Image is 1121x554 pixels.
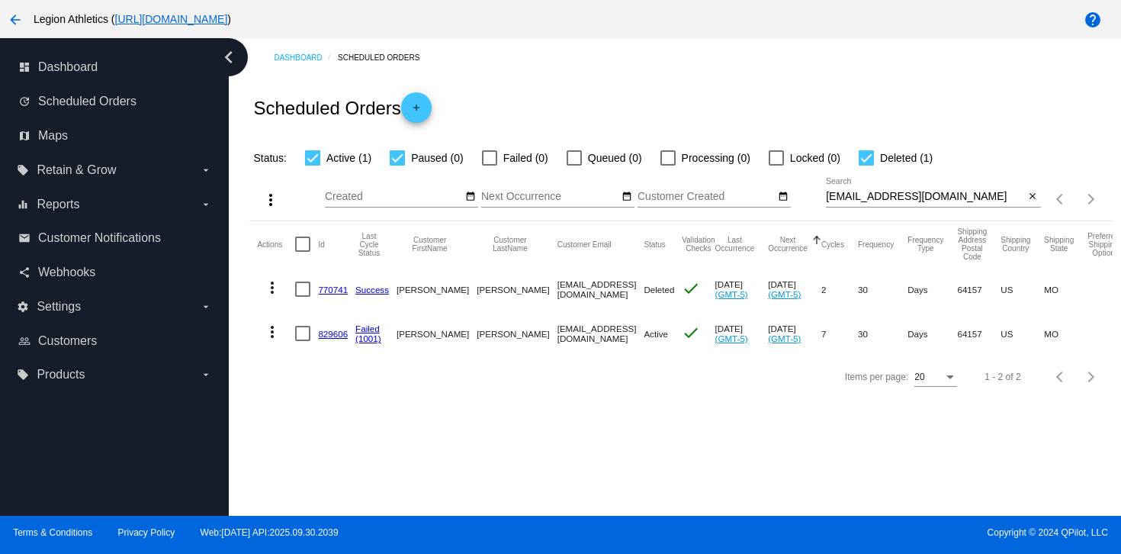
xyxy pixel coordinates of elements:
mat-cell: [DATE] [768,311,821,356]
mat-icon: check [682,279,700,298]
button: Previous page [1046,184,1076,214]
i: arrow_drop_down [200,164,212,176]
span: Status: [253,152,287,164]
a: (1001) [355,333,381,343]
span: Dashboard [38,60,98,74]
button: Change sorting for FrequencyType [907,236,943,253]
button: Change sorting for Id [318,240,324,249]
a: 829606 [318,329,348,339]
input: Created [325,191,462,203]
button: Previous page [1046,362,1076,392]
a: share Webhooks [18,260,212,285]
mat-cell: 64157 [957,311,1001,356]
a: (GMT-5) [768,289,801,299]
mat-cell: MO [1044,267,1087,311]
i: map [18,130,31,142]
a: Privacy Policy [118,527,175,538]
span: Settings [37,300,81,314]
mat-cell: Days [907,267,957,311]
mat-header-cell: Validation Checks [682,221,715,267]
i: equalizer [17,198,29,211]
span: 20 [914,372,924,382]
i: arrow_drop_down [200,198,212,211]
i: local_offer [17,164,29,176]
mat-icon: check [682,324,700,342]
button: Change sorting for LastOccurrenceUtc [715,236,755,253]
span: Legion Athletics ( ) [34,13,231,25]
h2: Scheduled Orders [253,92,431,123]
a: people_outline Customers [18,329,212,353]
span: Scheduled Orders [38,95,137,108]
mat-icon: date_range [622,191,632,203]
input: Customer Created [638,191,775,203]
button: Change sorting for CustomerLastName [477,236,543,253]
mat-icon: help [1084,11,1102,29]
mat-cell: [PERSON_NAME] [477,311,557,356]
i: update [18,95,31,108]
mat-icon: more_vert [262,191,280,209]
span: Paused (0) [411,149,463,167]
span: Products [37,368,85,382]
mat-cell: [EMAIL_ADDRESS][DOMAIN_NAME] [557,267,644,311]
a: (GMT-5) [715,289,748,299]
i: settings [17,301,29,313]
a: Web:[DATE] API:2025.09.30.2039 [201,527,339,538]
span: Reports [37,198,79,211]
mat-icon: more_vert [263,279,281,297]
span: Webhooks [38,266,95,279]
mat-cell: 30 [858,311,907,356]
span: Processing (0) [682,149,750,167]
mat-cell: 2 [821,267,858,311]
span: Active (1) [326,149,371,167]
mat-cell: [PERSON_NAME] [397,311,477,356]
mat-cell: [DATE] [768,267,821,311]
span: Active [644,329,668,339]
span: Failed (0) [503,149,548,167]
button: Change sorting for ShippingPostcode [957,227,987,261]
button: Change sorting for CustomerEmail [557,240,612,249]
a: Dashboard [274,46,338,69]
a: update Scheduled Orders [18,89,212,114]
mat-cell: 30 [858,267,907,311]
span: Locked (0) [790,149,840,167]
span: Queued (0) [588,149,642,167]
a: (GMT-5) [715,333,748,343]
i: dashboard [18,61,31,73]
mat-select: Items per page: [914,372,957,383]
button: Next page [1076,362,1107,392]
input: Next Occurrence [481,191,618,203]
a: [URL][DOMAIN_NAME] [115,13,228,25]
span: Copyright © 2024 QPilot, LLC [573,527,1108,538]
i: chevron_left [217,45,241,69]
mat-cell: [EMAIL_ADDRESS][DOMAIN_NAME] [557,311,644,356]
button: Clear [1025,189,1041,205]
i: arrow_drop_down [200,301,212,313]
a: Success [355,285,389,295]
a: Failed [355,324,380,333]
mat-cell: [DATE] [715,311,769,356]
button: Change sorting for Status [644,240,665,249]
mat-icon: arrow_back [6,11,24,29]
mat-cell: MO [1044,311,1087,356]
i: share [18,266,31,279]
div: 1 - 2 of 2 [984,372,1020,382]
button: Change sorting for ShippingCountry [1001,236,1030,253]
i: people_outline [18,335,31,347]
span: Customer Notifications [38,231,161,245]
i: local_offer [17,369,29,381]
span: Retain & Grow [37,163,116,177]
mat-icon: add [407,102,426,121]
a: (GMT-5) [768,333,801,343]
div: Items per page: [845,372,908,382]
mat-icon: date_range [465,191,476,203]
span: Customers [38,334,97,348]
mat-cell: US [1001,267,1044,311]
mat-cell: US [1001,311,1044,356]
a: Terms & Conditions [13,527,92,538]
mat-header-cell: Actions [257,221,295,267]
button: Change sorting for CustomerFirstName [397,236,463,253]
mat-icon: date_range [778,191,789,203]
a: Scheduled Orders [338,46,433,69]
mat-cell: [DATE] [715,267,769,311]
mat-cell: 64157 [957,267,1001,311]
